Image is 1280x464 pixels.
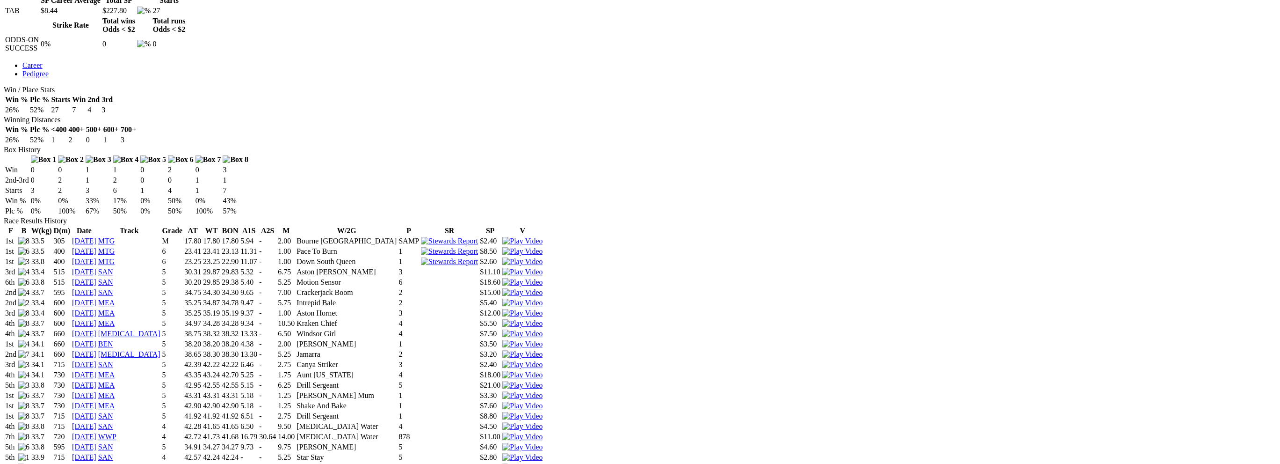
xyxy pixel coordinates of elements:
td: 2nd-3rd [5,176,29,185]
img: Play Video [502,258,542,266]
img: 4 [18,288,29,297]
td: 1 [398,247,419,256]
td: 0% [30,196,57,206]
td: 1 [51,135,67,145]
img: 6 [18,443,29,451]
img: Play Video [502,453,542,462]
td: 17.80 [184,236,202,246]
img: Play Video [502,443,542,451]
td: 6 [398,278,419,287]
img: Play Video [502,402,542,410]
a: MEA [98,402,115,410]
a: [DATE] [72,288,96,296]
a: Career [22,61,43,69]
th: Win [72,95,86,104]
a: [DATE] [72,309,96,317]
a: WWP [98,433,116,441]
td: 30.20 [184,278,202,287]
td: 3 [101,105,113,115]
img: Play Video [502,433,542,441]
a: [DATE] [72,422,96,430]
td: $227.80 [102,6,136,15]
th: A1S [240,226,258,236]
a: [DATE] [72,402,96,410]
td: 33% [85,196,112,206]
img: Play Video [502,350,542,359]
th: SP [479,226,501,236]
td: 43% [222,196,249,206]
a: MEA [98,309,115,317]
td: 5.32 [240,267,258,277]
td: TAB [5,6,39,15]
td: 595 [53,288,71,297]
td: 0 [195,165,222,175]
a: MEA [98,299,115,307]
img: 8 [18,319,29,328]
td: $8.44 [40,6,101,15]
img: Stewards Report [421,247,478,256]
img: 8 [18,412,29,420]
img: 3 [18,258,29,266]
a: [DATE] [72,443,96,451]
th: 400+ [68,125,85,134]
td: 0 [140,176,166,185]
a: [DATE] [72,371,96,379]
a: MEA [98,319,115,327]
td: 33.4 [31,267,52,277]
td: 0 [30,176,57,185]
a: SAN [98,288,113,296]
td: 1 [85,165,112,175]
a: SAN [98,268,113,276]
td: 33.8 [31,278,52,287]
td: 50% [113,206,139,216]
a: [DATE] [72,247,96,255]
a: Watch Replay on Watchdog [502,309,542,317]
a: Watch Replay on Watchdog [502,319,542,327]
td: 50% [167,206,194,216]
td: 23.41 [184,247,202,256]
a: [DATE] [72,381,96,389]
a: Watch Replay on Watchdog [502,330,542,338]
th: Grade [162,226,183,236]
a: [DATE] [72,258,96,265]
th: <400 [51,125,67,134]
div: Winning Distances [4,116,1276,124]
img: 3 [18,361,29,369]
img: Play Video [502,288,542,297]
a: MTG [98,258,115,265]
a: [DATE] [72,433,96,441]
img: Play Video [502,268,542,276]
img: Play Video [502,381,542,390]
td: 3 [85,186,112,195]
td: 1st [5,257,17,266]
th: Plc % [29,95,50,104]
img: Stewards Report [421,258,478,266]
th: W/2G [296,226,397,236]
div: Win / Place Stats [4,86,1276,94]
td: 27 [152,6,186,15]
th: W(kg) [31,226,52,236]
img: Stewards Report [421,237,478,245]
td: 100% [195,206,222,216]
th: Track [98,226,161,236]
td: 29.38 [221,278,239,287]
th: Date [72,226,97,236]
img: Play Video [502,278,542,287]
th: 500+ [86,125,102,134]
a: MTG [98,237,115,245]
td: 3 [120,135,137,145]
td: Bourne [GEOGRAPHIC_DATA] [296,236,397,246]
td: - [259,236,276,246]
td: 0 [30,165,57,175]
td: 1st [5,236,17,246]
th: 3rd [101,95,113,104]
td: 3rd [5,267,17,277]
td: ODDS-ON SUCCESS [5,35,39,53]
img: 8 [18,309,29,317]
a: SAN [98,278,113,286]
td: 0% [30,206,57,216]
a: MEA [98,391,115,399]
div: Box History [4,146,1276,154]
td: 30.31 [184,267,202,277]
th: M [277,226,295,236]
